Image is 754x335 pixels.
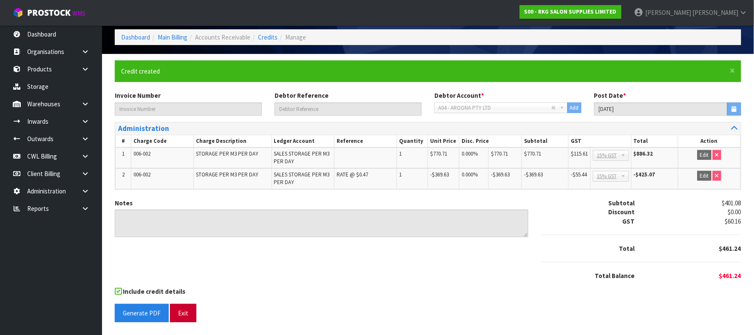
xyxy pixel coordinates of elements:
span: -$369.63 [430,171,449,178]
span: RATE @ $0.47 [337,171,368,178]
span: Credit created [121,67,160,75]
strong: S00 - RKG SALON SUPPLIES LIMITED [524,8,617,15]
input: Debtor Reference [275,102,422,116]
span: -$55.44 [571,171,587,178]
span: A04 - AROONA PTY LTD [438,103,551,113]
strong: Total [619,244,635,253]
label: Invoice Number [115,91,161,100]
th: Charge Description [193,135,272,148]
span: $770.71 [524,150,541,157]
button: Add [567,102,581,114]
strong: Include credit details [123,287,185,295]
span: $401.08 [722,199,741,207]
button: Edit [697,171,711,181]
span: 0.000 [462,171,473,178]
button: Edit [697,150,711,160]
label: Debtor Account [434,91,484,100]
strong: Discount [608,208,635,216]
span: 2 [122,171,125,178]
button: Generate PDF [115,304,169,322]
label: Debtor Reference [275,91,329,100]
span: Accounts Receivable [195,33,250,41]
th: Total [631,135,678,148]
span: STORAGE PER M3 PER DAY [196,171,258,178]
span: ProStock [27,7,71,18]
span: 006-002 [133,150,150,157]
a: S00 - RKG SALON SUPPLIES LIMITED [520,5,621,19]
strong: GST [622,217,635,225]
label: Post Date [594,91,626,100]
th: Disc. Price [459,135,522,148]
span: × [730,65,735,77]
span: -$369.63 [491,171,510,178]
th: Unit Price [428,135,459,148]
span: Manage [285,33,306,41]
span: SALES STORAGE PER M3 PER DAY [274,171,330,186]
span: $115.61 [571,150,588,157]
a: Dashboard [121,33,150,41]
th: GST [569,135,631,148]
strong: -$425.07 [634,171,655,178]
th: Ledger Account [272,135,334,148]
a: Credits [258,33,278,41]
span: $461.24 [719,272,741,280]
strong: $886.32 [634,150,653,157]
img: cube-alt.png [13,7,23,18]
span: 15% GST [597,171,617,182]
span: 1 [399,150,402,157]
td: % [459,168,489,189]
span: 1 [399,171,402,178]
span: -$369.63 [524,171,543,178]
span: $0.00 [728,208,741,216]
th: Charge Code [131,135,193,148]
th: Action [678,135,740,148]
input: Invoice Number [115,102,262,116]
label: Notes [115,199,133,207]
span: 0.000 [462,150,473,157]
input: Date Posted [594,102,728,116]
span: 15% GST [597,150,617,161]
th: # [116,135,131,148]
strong: Subtotal [608,199,635,207]
small: WMS [72,9,85,17]
th: Quantity [397,135,428,148]
span: STORAGE PER M3 PER DAY [196,150,258,157]
h3: Administration [118,125,422,133]
span: [PERSON_NAME] [692,9,738,17]
span: 006-002 [133,171,150,178]
th: Reference [334,135,397,148]
button: Exit [170,304,196,322]
span: $770.71 [430,150,447,157]
th: Subtotal [522,135,569,148]
span: [PERSON_NAME] [645,9,691,17]
span: $461.24 [719,244,741,253]
span: $60.16 [725,217,741,225]
span: 1 [122,150,125,157]
a: Main Billing [158,33,187,41]
td: % [459,148,489,168]
strong: Total Balance [595,272,635,280]
a: Administration [118,125,738,133]
span: $770.71 [491,150,508,157]
span: SALES STORAGE PER M3 PER DAY [274,150,330,165]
